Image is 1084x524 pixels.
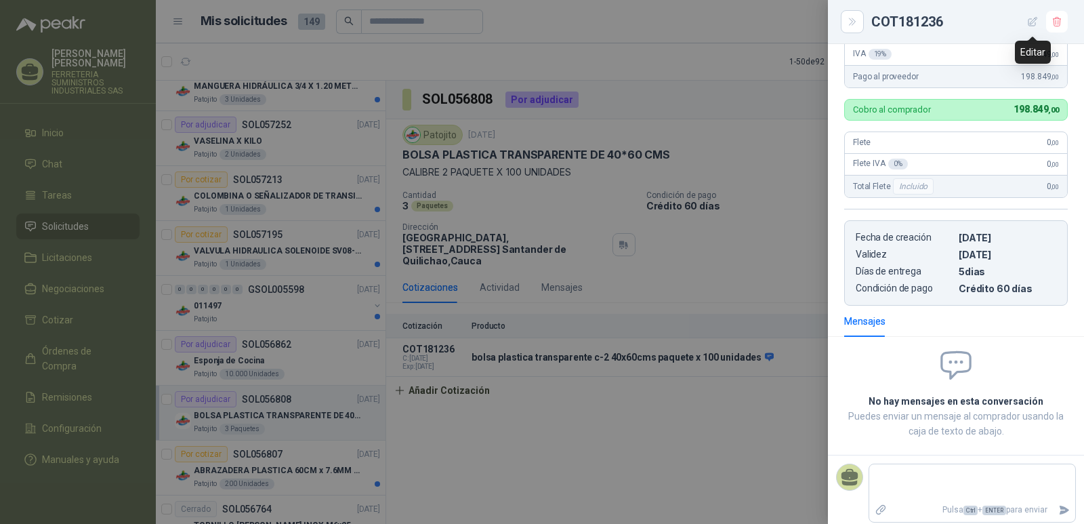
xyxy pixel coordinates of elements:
div: 19 % [869,49,892,60]
p: Fecha de creación [856,232,953,243]
p: [DATE] [959,249,1056,260]
div: Editar [1015,41,1051,64]
p: Cobro al comprador [853,105,931,114]
span: Flete [853,138,871,147]
p: [DATE] [959,232,1056,243]
span: ,00 [1051,161,1059,168]
span: 198.849 [1014,104,1059,115]
button: Close [844,14,860,30]
span: ,00 [1051,183,1059,190]
span: Flete IVA [853,159,908,169]
p: Crédito 60 días [959,283,1056,294]
span: Total Flete [853,178,936,195]
span: 0 [1047,182,1059,191]
span: 0 [1047,159,1059,169]
h2: No hay mensajes en esta conversación [844,394,1068,409]
p: Condición de pago [856,283,953,294]
span: 198.849 [1021,72,1059,81]
span: Ctrl [963,506,978,515]
p: 5 dias [959,266,1056,277]
span: IVA [853,49,892,60]
span: ,00 [1051,73,1059,81]
div: 0 % [888,159,908,169]
div: COT181236 [871,11,1068,33]
p: Días de entrega [856,266,953,277]
span: ENTER [982,506,1006,515]
p: Puedes enviar un mensaje al comprador usando la caja de texto de abajo. [844,409,1068,439]
span: 0 [1047,138,1059,147]
button: Enviar [1053,498,1075,522]
span: ,00 [1048,106,1059,115]
label: Adjuntar archivos [869,498,892,522]
p: Validez [856,249,953,260]
span: ,00 [1051,51,1059,58]
p: Pulsa + para enviar [892,498,1054,522]
div: Incluido [893,178,934,195]
span: Pago al proveedor [853,72,919,81]
span: ,00 [1051,139,1059,146]
div: Mensajes [844,314,885,329]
